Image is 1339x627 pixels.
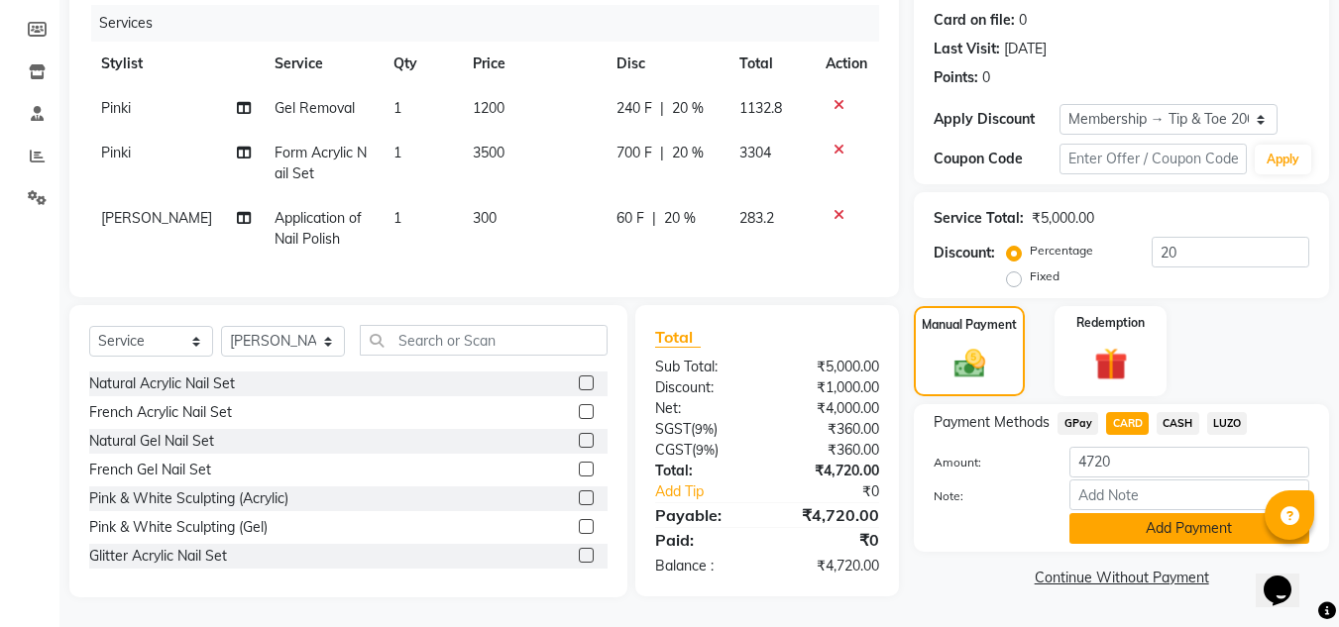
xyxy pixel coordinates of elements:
span: CASH [1157,412,1199,435]
div: Payable: [640,503,767,527]
label: Note: [919,487,1054,505]
div: French Gel Nail Set [89,460,211,480]
button: Apply [1255,145,1311,174]
div: ₹4,000.00 [767,398,894,419]
div: ₹4,720.00 [767,503,894,527]
div: 0 [1019,10,1027,31]
span: [PERSON_NAME] [101,209,212,227]
div: Balance : [640,556,767,576]
span: 9% [696,442,715,458]
div: ( ) [640,419,767,440]
span: 240 F [616,98,652,119]
span: 1132.8 [739,99,782,117]
span: 1 [393,209,401,227]
span: CGST [655,441,692,459]
a: Continue Without Payment [918,568,1325,588]
div: Sub Total: [640,357,767,377]
button: Add Payment [1069,513,1309,544]
div: French Acrylic Nail Set [89,402,232,423]
div: Discount: [934,243,995,263]
span: 1200 [473,99,504,117]
span: LUZO [1207,412,1248,435]
span: Application of Nail Polish [275,209,362,248]
span: | [660,98,664,119]
span: 700 F [616,143,652,163]
label: Fixed [1030,267,1060,285]
label: Amount: [919,454,1054,471]
img: _gift.svg [1084,344,1138,384]
span: 20 % [672,143,704,163]
div: [DATE] [1004,39,1047,59]
span: GPay [1058,412,1098,435]
div: Last Visit: [934,39,1000,59]
span: 20 % [672,98,704,119]
span: 60 F [616,208,644,229]
span: 283.2 [739,209,774,227]
input: Amount [1069,447,1309,477]
a: Add Tip [640,481,788,502]
div: ₹5,000.00 [767,357,894,377]
span: | [660,143,664,163]
label: Redemption [1076,314,1145,332]
span: Gel Removal [275,99,355,117]
span: 20 % [664,208,696,229]
span: 1 [393,99,401,117]
div: ₹0 [789,481,895,502]
iframe: chat widget [1256,548,1319,607]
div: Natural Acrylic Nail Set [89,373,235,394]
div: Pink & White Sculpting (Acrylic) [89,488,288,509]
div: ₹360.00 [767,419,894,440]
label: Manual Payment [922,316,1017,334]
div: ₹1,000.00 [767,377,894,398]
span: Pinki [101,99,131,117]
span: Payment Methods [934,412,1050,433]
span: 3500 [473,144,504,161]
div: Paid: [640,528,767,552]
span: 1 [393,144,401,161]
div: ₹0 [767,528,894,552]
input: Enter Offer / Coupon Code [1060,144,1247,174]
th: Stylist [89,42,263,86]
span: CARD [1106,412,1149,435]
label: Percentage [1030,242,1093,260]
span: 3304 [739,144,771,161]
th: Service [263,42,382,86]
th: Disc [605,42,727,86]
div: Pink & White Sculpting (Gel) [89,517,268,538]
input: Search or Scan [360,325,608,356]
th: Qty [382,42,461,86]
span: | [652,208,656,229]
th: Total [727,42,814,86]
span: Total [655,327,701,348]
div: Glitter Acrylic Nail Set [89,546,227,567]
div: Apply Discount [934,109,1059,130]
span: Form Acrylic Nail Set [275,144,367,182]
th: Price [461,42,605,86]
img: _cash.svg [945,346,995,381]
div: Net: [640,398,767,419]
th: Action [814,42,879,86]
div: Points: [934,67,978,88]
div: ₹360.00 [767,440,894,461]
div: ( ) [640,440,767,461]
span: Pinki [101,144,131,161]
span: 9% [695,421,714,437]
span: 300 [473,209,497,227]
div: 0 [982,67,990,88]
span: SGST [655,420,691,438]
input: Add Note [1069,479,1309,510]
div: ₹5,000.00 [1032,208,1094,229]
div: Coupon Code [934,149,1059,169]
div: Discount: [640,377,767,398]
div: Services [91,5,894,42]
div: Service Total: [934,208,1024,229]
div: Natural Gel Nail Set [89,431,214,452]
div: Total: [640,461,767,481]
div: ₹4,720.00 [767,556,894,576]
div: ₹4,720.00 [767,461,894,481]
div: Card on file: [934,10,1015,31]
